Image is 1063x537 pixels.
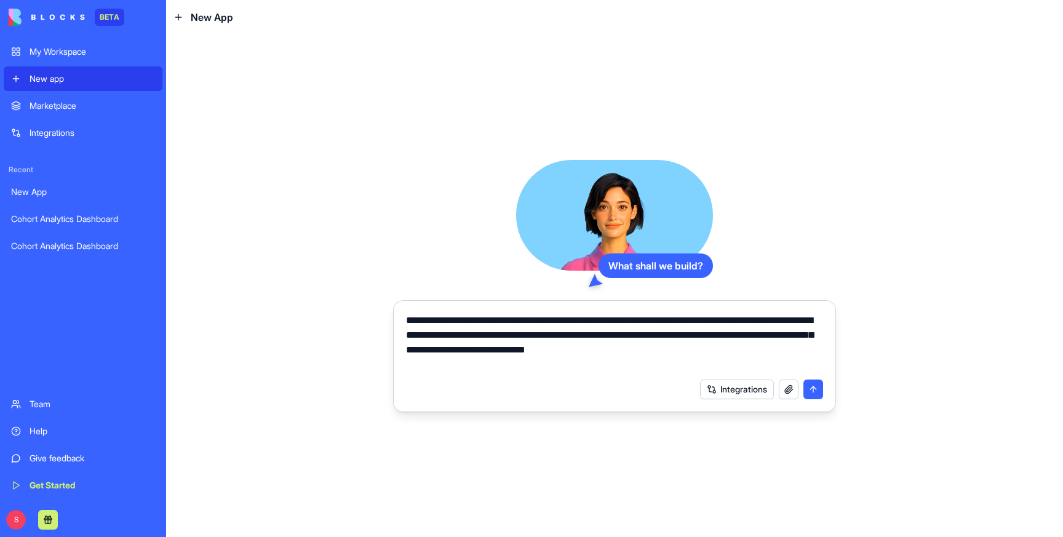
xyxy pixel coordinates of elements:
[30,479,155,491] div: Get Started
[4,93,162,118] a: Marketplace
[4,234,162,258] a: Cohort Analytics Dashboard
[30,127,155,139] div: Integrations
[4,180,162,204] a: New App
[11,240,155,252] div: Cohort Analytics Dashboard
[4,392,162,416] a: Team
[4,165,162,175] span: Recent
[9,9,124,26] a: BETA
[30,398,155,410] div: Team
[30,46,155,58] div: My Workspace
[95,9,124,26] div: BETA
[4,39,162,64] a: My Workspace
[4,446,162,471] a: Give feedback
[30,452,155,464] div: Give feedback
[30,425,155,437] div: Help
[4,473,162,498] a: Get Started
[191,10,233,25] span: New App
[30,100,155,112] div: Marketplace
[4,419,162,444] a: Help
[30,73,155,85] div: New app
[4,121,162,145] a: Integrations
[11,186,155,198] div: New App
[4,207,162,231] a: Cohort Analytics Dashboard
[11,213,155,225] div: Cohort Analytics Dashboard
[4,66,162,91] a: New app
[6,510,26,530] span: S
[9,9,85,26] img: logo
[599,253,713,278] div: What shall we build?
[700,380,774,399] button: Integrations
